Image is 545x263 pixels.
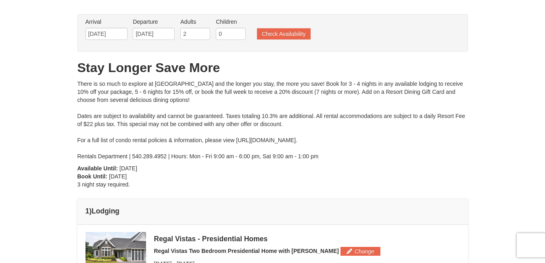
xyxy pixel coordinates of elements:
span: 3 night stay required. [77,181,130,188]
span: [DATE] [109,173,127,180]
h4: 1 Lodging [86,207,460,215]
label: Departure [133,18,175,26]
label: Children [216,18,246,26]
span: [DATE] [119,165,137,172]
strong: Book Until: [77,173,108,180]
button: Check Availability [257,28,311,39]
label: Arrival [86,18,127,26]
h1: Stay Longer Save More [77,60,468,76]
label: Adults [180,18,210,26]
strong: Available Until: [77,165,118,172]
span: ) [89,207,92,215]
div: Regal Vistas - Presidential Homes [154,235,460,243]
button: Change [340,247,380,256]
span: Regal Vistas Two Bedroom Presidential Home with [PERSON_NAME] [154,248,339,254]
div: There is so much to explore at [GEOGRAPHIC_DATA] and the longer you stay, the more you save! Book... [77,80,468,160]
